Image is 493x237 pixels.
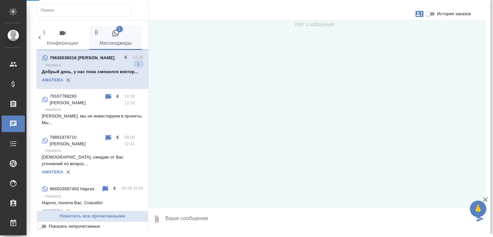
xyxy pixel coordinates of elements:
span: История заказов [437,11,471,17]
p: Awatera [45,106,143,113]
span: 1 [116,26,123,32]
span: Нет сообщений [295,21,334,28]
button: 🙏 [470,201,486,217]
svg: Зажми и перетащи, чтобы поменять порядок вкладок [93,29,100,35]
p: Awatera [45,147,143,154]
input: Поиск [41,6,131,15]
button: Удалить привязку [63,75,73,85]
p: 79636038016 [PERSON_NAME] [50,55,115,61]
div: Пометить непрочитанным [101,185,109,193]
p: Awatera [45,62,143,69]
span: Показать непрочитанные [49,223,100,230]
span: 1 [134,61,143,67]
p: 12:26 [133,54,143,61]
p: 10.09 12:10 [125,93,143,106]
svg: Зажми и перетащи, чтобы поменять порядок вкладок [40,29,47,35]
a: AWATERA [42,77,63,82]
span: Мессенджеры [93,29,138,47]
a: AWATERA [42,209,63,213]
div: 79891879710 [PERSON_NAME]09.09 12:41Awatera[DEMOGRAPHIC_DATA], ожидаю от Вас уточнений по вопрос.... [36,130,148,181]
p: [PERSON_NAME], мы не инвестируем в проекты. Мы... [42,113,143,126]
div: 79167788283 [PERSON_NAME]10.09 12:10Awatera[PERSON_NAME], мы не инвестируем в проекты. Мы... [36,89,148,130]
a: AWATERA [42,169,63,174]
p: 09.09 12:41 [125,134,143,147]
p: 79891879710 [PERSON_NAME] [50,134,104,147]
div: Пометить непрочитанным [104,134,112,142]
span: Пометить все прочитанными [40,213,145,220]
button: Удалить привязку [63,167,73,177]
p: 966503587493 Наргиз [50,186,94,192]
span: 🙏 [472,202,484,216]
p: Наргиз, поняла Вас. Спасибо! [42,200,143,206]
button: Удалить привязку [63,206,73,216]
p: 79167788283 [PERSON_NAME] [50,93,104,106]
div: Пометить непрочитанным [104,93,112,101]
div: 966503587493 Наргиз03.09 15:53AwateraНаргиз, поняла Вас. Спасибо!AWATERA [36,181,148,220]
p: 03.09 15:53 [122,185,143,192]
span: Конференции [40,29,85,47]
button: Заявки [411,6,427,22]
p: Добрый день, у нас пока сменился вектор... [42,69,143,75]
p: [DEMOGRAPHIC_DATA], ожидаю от Вас уточнений по вопрос... [42,154,143,167]
p: Awatera [45,193,143,200]
button: Пометить все прочитанными [36,211,148,222]
div: 79636038016 [PERSON_NAME]12:26AwateraДобрый день, у нас пока сменился вектор...1AWATERA [36,50,148,89]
